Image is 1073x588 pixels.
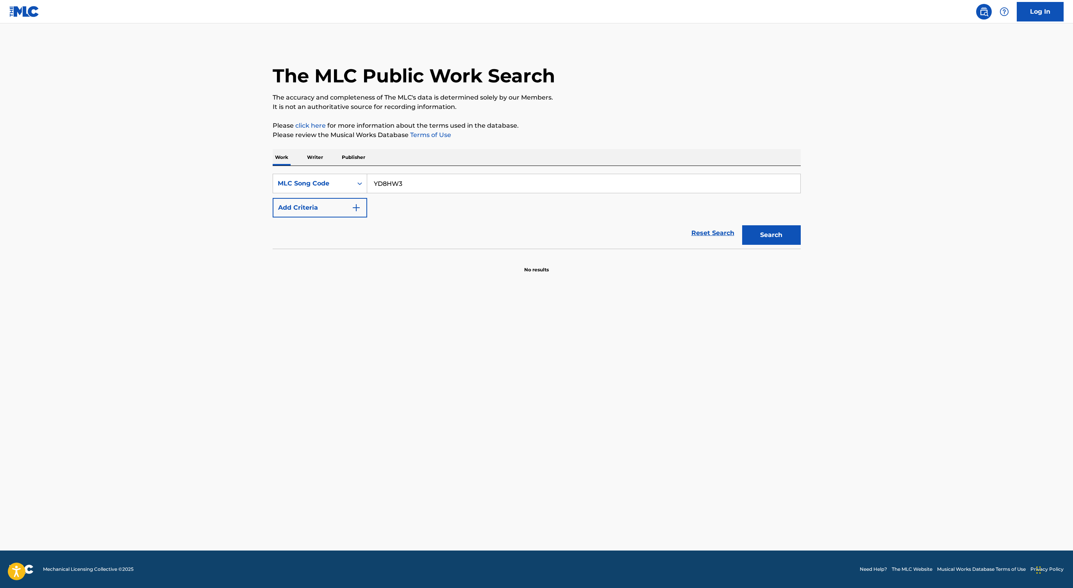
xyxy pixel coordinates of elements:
a: Musical Works Database Terms of Use [937,566,1026,573]
span: Mechanical Licensing Collective © 2025 [43,566,134,573]
h1: The MLC Public Work Search [273,64,555,87]
div: Drag [1036,558,1041,582]
div: Help [996,4,1012,20]
img: 9d2ae6d4665cec9f34b9.svg [352,203,361,212]
a: click here [295,122,326,129]
img: MLC Logo [9,6,39,17]
p: It is not an authoritative source for recording information. [273,102,801,112]
button: Add Criteria [273,198,367,217]
a: Reset Search [687,225,738,242]
p: Publisher [339,149,368,166]
img: help [1000,7,1009,16]
button: Search [742,225,801,245]
a: Need Help? [860,566,887,573]
a: The MLC Website [892,566,932,573]
img: logo [9,565,34,574]
img: search [979,7,989,16]
p: Work [273,149,291,166]
a: Privacy Policy [1030,566,1064,573]
div: MLC Song Code [278,179,348,188]
p: The accuracy and completeness of The MLC's data is determined solely by our Members. [273,93,801,102]
p: No results [524,257,549,273]
iframe: Chat Widget [1034,551,1073,588]
p: Please for more information about the terms used in the database. [273,121,801,130]
a: Terms of Use [409,131,451,139]
a: Public Search [976,4,992,20]
p: Please review the Musical Works Database [273,130,801,140]
p: Writer [305,149,325,166]
a: Log In [1017,2,1064,21]
form: Search Form [273,174,801,249]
